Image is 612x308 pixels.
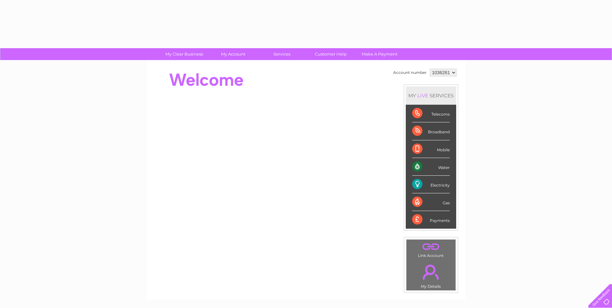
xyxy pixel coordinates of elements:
div: LIVE [416,92,430,99]
a: My Account [207,48,260,60]
div: MY SERVICES [406,86,456,105]
td: Account number [392,67,428,78]
a: . [408,241,454,252]
a: My Clear Business [158,48,211,60]
a: Make A Payment [353,48,406,60]
a: Services [255,48,308,60]
div: Payments [412,211,450,228]
div: Water [412,158,450,176]
a: . [408,261,454,283]
div: Broadband [412,122,450,140]
a: Customer Help [304,48,357,60]
div: Gas [412,193,450,211]
td: My Details [406,259,456,291]
div: Mobile [412,140,450,158]
div: Telecoms [412,105,450,122]
td: Link Account [406,239,456,260]
div: Electricity [412,176,450,193]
